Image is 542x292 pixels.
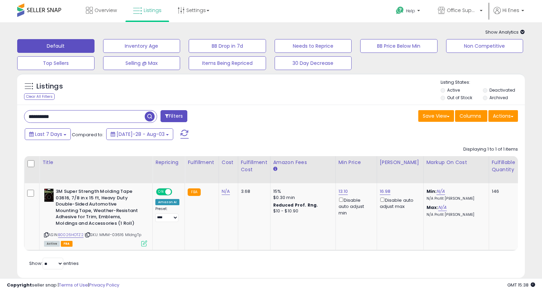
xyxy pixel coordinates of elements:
div: Preset: [155,207,179,222]
h5: Listings [36,82,63,91]
span: All listings currently available for purchase on Amazon [44,241,60,247]
div: Repricing [155,159,182,166]
span: FBA [61,241,73,247]
button: Default [17,39,95,53]
div: 15% [273,188,330,195]
div: Fulfillable Quantity [492,159,516,173]
p: N/A Profit [PERSON_NAME] [427,196,484,201]
div: Disable auto adjust min [339,196,372,216]
button: Top Sellers [17,56,95,70]
span: Hi Enes [502,7,519,14]
span: Show: entries [29,260,79,267]
button: [DATE]-28 - Aug-03 [106,128,173,140]
span: Columns [460,113,481,119]
b: 3M Super Strength Molding Tape 03616, 7/8 in x 15 ft, Heavy Duty Double-Sided Automotive Mounting... [56,188,139,228]
small: Amazon Fees. [273,166,277,172]
div: Fulfillment Cost [241,159,267,173]
button: Selling @ Max [103,56,180,70]
span: Last 7 Days [35,131,62,138]
button: Items Being Repriced [189,56,266,70]
a: Hi Enes [494,7,524,22]
div: Title [42,159,150,166]
div: Min Price [339,159,374,166]
span: Show Analytics [485,29,525,35]
button: Save View [418,110,454,122]
button: Filters [161,110,187,122]
b: Reduced Prof. Rng. [273,202,318,208]
div: Disable auto adjust max [380,196,418,210]
a: Terms of Use [59,282,88,288]
div: Cost [222,159,235,166]
strong: Copyright [7,282,32,288]
p: Listing States: [441,79,525,86]
a: N/A [222,188,230,195]
a: N/A [436,188,445,195]
a: 13.10 [339,188,348,195]
span: [DATE]-28 - Aug-03 [117,131,165,138]
a: Help [390,1,427,22]
label: Archived [489,95,508,101]
div: seller snap | | [7,282,119,289]
label: Out of Stock [447,95,472,101]
img: 410fn8Tr-TL._SL40_.jpg [44,188,54,202]
div: Amazon Fees [273,159,333,166]
label: Active [447,87,460,93]
div: 3.68 [241,188,265,195]
p: N/A Profit [PERSON_NAME] [427,212,484,217]
button: Last 7 Days [25,128,71,140]
div: Fulfillment [188,159,215,166]
a: 16.98 [380,188,391,195]
div: 146 [492,188,513,195]
div: $0.30 min [273,195,330,201]
small: FBA [188,188,200,196]
button: Actions [488,110,518,122]
span: Listings [144,7,162,14]
span: Help [406,8,415,14]
div: Clear All Filters [24,93,55,100]
button: Needs to Reprice [275,39,352,53]
span: Office Suppliers [447,7,478,14]
span: ON [157,189,165,195]
label: Deactivated [489,87,515,93]
button: BB Price Below Min [360,39,438,53]
span: 2025-08-11 15:38 GMT [507,282,535,288]
button: 30 Day Decrease [275,56,352,70]
div: Markup on Cost [427,159,486,166]
div: Displaying 1 to 1 of 1 items [463,146,518,153]
span: Overview [95,7,117,14]
button: BB Drop in 7d [189,39,266,53]
div: Amazon AI [155,199,179,205]
div: [PERSON_NAME] [380,159,421,166]
a: N/A [438,204,446,211]
button: Inventory Age [103,39,180,53]
b: Max: [427,204,439,211]
i: Get Help [396,6,404,15]
div: ASIN: [44,188,147,246]
th: The percentage added to the cost of goods (COGS) that forms the calculator for Min & Max prices. [423,156,489,183]
span: OFF [171,189,182,195]
span: | SKU: MMM-03616 MldngTp [85,232,141,237]
button: Non Competitive [446,39,523,53]
div: $10 - $10.90 [273,208,330,214]
a: B0026HOTZ2 [58,232,84,238]
span: Compared to: [72,131,103,138]
b: Min: [427,188,437,195]
button: Columns [455,110,487,122]
a: Privacy Policy [89,282,119,288]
